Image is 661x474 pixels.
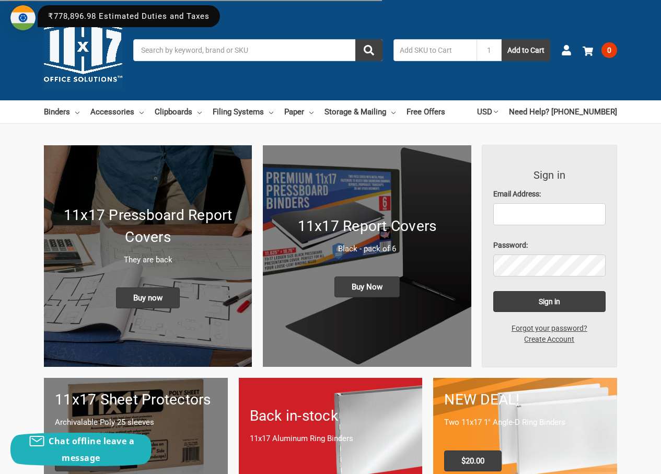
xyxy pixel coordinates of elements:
a: Forgot your password? [506,323,593,334]
h1: 11x17 Report Covers [274,215,460,237]
img: New 11x17 Pressboard Binders [44,145,252,367]
span: Buy Now [334,276,400,297]
a: Create Account [518,334,580,345]
a: Filing Systems [213,100,273,123]
h1: Back in-stock [250,405,412,427]
img: 11x17 Report Covers [263,145,471,367]
p: Two 11x17 1" Angle-D Ring Binders [444,417,606,429]
label: Email Address: [493,189,606,200]
label: Password: [493,240,606,251]
a: Storage & Mailing [324,100,396,123]
a: 0 [583,37,617,64]
a: Free Offers [407,100,445,123]
a: Accessories [90,100,144,123]
h1: 11x17 Sheet Protectors [55,389,217,411]
span: Chat offline leave a message [49,435,134,464]
p: 11x17 Aluminum Ring Binders [250,433,412,445]
h1: 11x17 Pressboard Report Covers [55,204,241,248]
p: Archivalable Poly 25 sleeves [55,417,217,429]
div: ₹778,896.98 Estimated Duties and Taxes [38,5,220,27]
a: Need Help? [PHONE_NUMBER] [509,100,617,123]
img: 11x17.com [44,11,122,89]
p: Black - pack of 6 [274,243,460,255]
span: $20.00 [444,450,502,471]
button: Chat offline leave a message [10,433,152,466]
span: 0 [601,42,617,58]
a: Binders [44,100,79,123]
h1: NEW DEAL! [444,389,606,411]
input: Add SKU to Cart [393,39,477,61]
button: Add to Cart [502,39,550,61]
h3: Sign in [493,167,606,183]
img: duty and tax information for India [10,5,36,30]
a: 11x17 Report Covers 11x17 Report Covers Black - pack of 6 Buy Now [263,145,471,367]
input: Sign in [493,291,606,312]
input: Search by keyword, brand or SKU [133,39,382,61]
a: USD [477,100,498,123]
a: Paper [284,100,314,123]
a: Clipboards [155,100,202,123]
p: They are back [55,254,241,266]
a: New 11x17 Pressboard Binders 11x17 Pressboard Report Covers They are back Buy now [44,145,252,367]
span: Buy now [116,287,180,308]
